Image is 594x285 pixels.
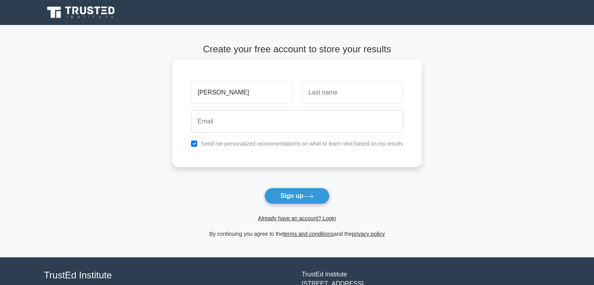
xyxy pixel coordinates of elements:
input: Last name [302,81,403,104]
a: privacy policy [352,231,385,237]
a: Already have an account? Login [258,215,336,221]
div: By continuing you agree to the and the [168,229,426,239]
h4: TrustEd Institute [44,270,293,281]
input: Email [191,110,403,133]
label: Send me personalized recommendations on what to learn next based on my results [201,141,403,147]
button: Sign up [264,188,330,204]
input: First name [191,81,292,104]
h4: Create your free account to store your results [172,44,422,55]
a: terms and conditions [283,231,334,237]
